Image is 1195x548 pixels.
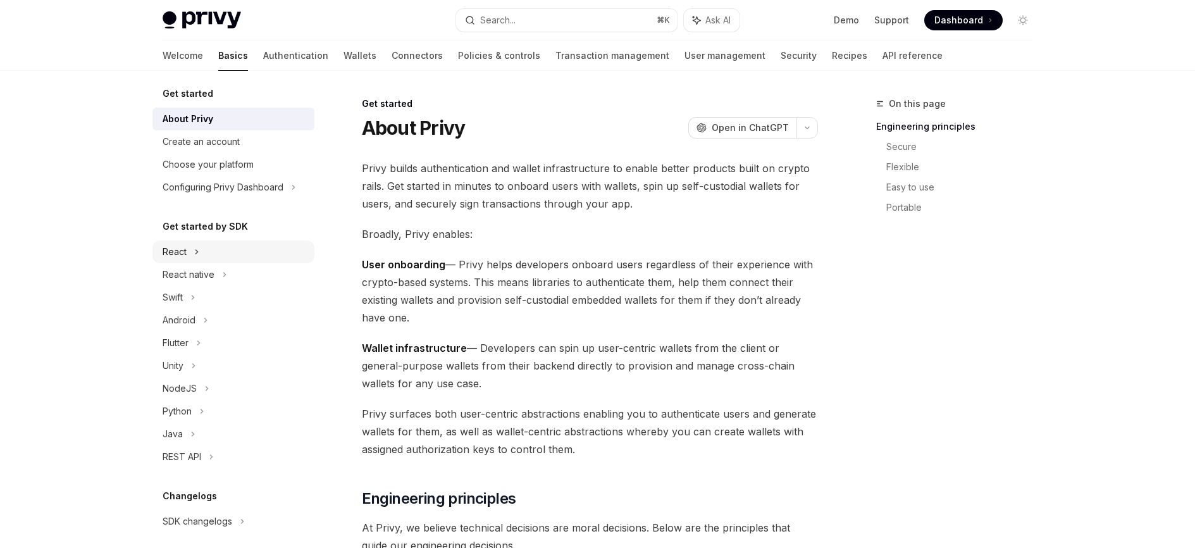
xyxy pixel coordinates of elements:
[163,449,201,464] div: REST API
[874,14,909,27] a: Support
[163,111,213,127] div: About Privy
[362,342,467,354] strong: Wallet infrastructure
[832,40,867,71] a: Recipes
[163,157,254,172] div: Choose your platform
[362,225,818,243] span: Broadly, Privy enables:
[362,97,818,110] div: Get started
[163,358,183,373] div: Unity
[362,159,818,213] span: Privy builds authentication and wallet infrastructure to enable better products built on crypto r...
[163,180,283,195] div: Configuring Privy Dashboard
[163,11,241,29] img: light logo
[344,40,376,71] a: Wallets
[163,313,195,328] div: Android
[934,14,983,27] span: Dashboard
[218,40,248,71] a: Basics
[163,514,232,529] div: SDK changelogs
[152,108,314,130] a: About Privy
[263,40,328,71] a: Authentication
[684,40,765,71] a: User management
[163,267,214,282] div: React native
[362,256,818,327] span: — Privy helps developers onboard users regardless of their experience with crypto-based systems. ...
[163,134,240,149] div: Create an account
[712,121,789,134] span: Open in ChatGPT
[163,86,213,101] h5: Get started
[705,14,731,27] span: Ask AI
[458,40,540,71] a: Policies & controls
[886,157,1043,177] a: Flexible
[688,117,796,139] button: Open in ChatGPT
[882,40,943,71] a: API reference
[152,130,314,153] a: Create an account
[362,116,466,139] h1: About Privy
[163,219,248,234] h5: Get started by SDK
[163,427,183,442] div: Java
[1013,10,1033,30] button: Toggle dark mode
[657,15,670,25] span: ⌘ K
[392,40,443,71] a: Connectors
[163,404,192,419] div: Python
[555,40,669,71] a: Transaction management
[163,381,197,396] div: NodeJS
[834,14,859,27] a: Demo
[362,258,445,271] strong: User onboarding
[924,10,1003,30] a: Dashboard
[163,244,187,259] div: React
[456,9,678,32] button: Search...⌘K
[781,40,817,71] a: Security
[163,335,189,351] div: Flutter
[889,96,946,111] span: On this page
[480,13,516,28] div: Search...
[362,339,818,392] span: — Developers can spin up user-centric wallets from the client or general-purpose wallets from the...
[163,290,183,305] div: Swift
[362,405,818,458] span: Privy surfaces both user-centric abstractions enabling you to authenticate users and generate wal...
[886,197,1043,218] a: Portable
[152,153,314,176] a: Choose your platform
[684,9,740,32] button: Ask AI
[163,489,217,504] h5: Changelogs
[163,40,203,71] a: Welcome
[876,116,1043,137] a: Engineering principles
[886,137,1043,157] a: Secure
[886,177,1043,197] a: Easy to use
[362,489,516,509] span: Engineering principles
